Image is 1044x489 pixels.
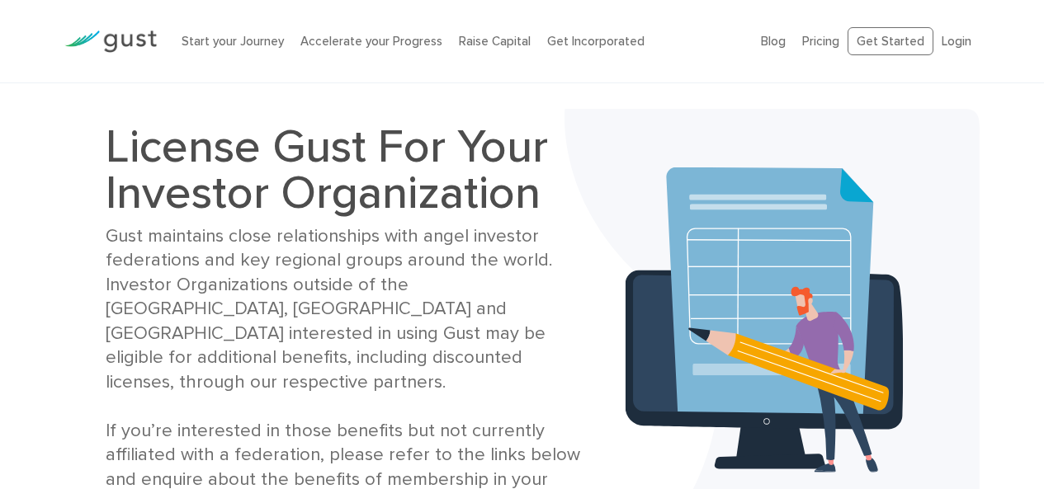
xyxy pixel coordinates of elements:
[848,27,933,56] a: Get Started
[182,34,284,49] a: Start your Journey
[300,34,442,49] a: Accelerate your Progress
[459,34,531,49] a: Raise Capital
[761,34,786,49] a: Blog
[106,124,581,216] h1: License Gust For Your Investor Organization
[802,34,839,49] a: Pricing
[64,31,157,53] img: Gust Logo
[547,34,645,49] a: Get Incorporated
[942,34,971,49] a: Login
